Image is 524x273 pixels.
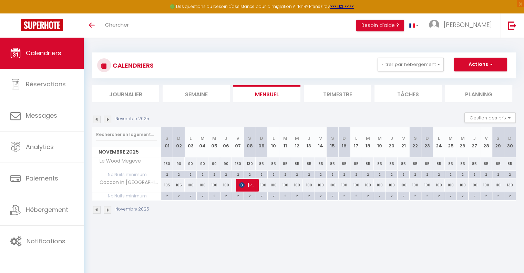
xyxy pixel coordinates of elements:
p: Novembre 2025 [115,206,149,213]
div: 100 [220,179,232,192]
div: 100 [398,179,409,192]
abbr: V [485,135,488,142]
abbr: M [449,135,453,142]
div: 100 [291,179,303,192]
a: >>> ICI <<<< [330,3,354,9]
div: 100 [456,179,468,192]
abbr: D [260,135,263,142]
span: Hébergement [26,205,68,214]
div: 130 [232,157,244,170]
div: 2 [220,192,232,199]
div: 2 [173,171,184,177]
div: 100 [279,179,291,192]
th: 25 [445,127,456,157]
div: 2 [398,192,409,199]
th: 24 [433,127,445,157]
input: Rechercher un logement... [96,128,157,141]
div: 2 [469,192,480,199]
div: 100 [256,179,267,192]
th: 14 [315,127,327,157]
abbr: L [355,135,357,142]
div: 85 [433,157,445,170]
li: Semaine [163,85,230,102]
div: 100 [267,179,279,192]
div: 2 [457,171,468,177]
div: 2 [386,171,397,177]
button: Filtrer par hébergement [378,58,444,71]
abbr: L [438,135,440,142]
div: 2 [398,171,409,177]
li: Journalier [92,85,159,102]
div: 85 [421,157,433,170]
div: 100 [445,179,456,192]
li: Planning [445,85,512,102]
div: 85 [504,157,516,170]
div: 85 [492,157,504,170]
div: 90 [185,157,196,170]
div: 2 [421,171,433,177]
abbr: M [283,135,287,142]
div: 2 [374,171,386,177]
span: Nb Nuits minimum [92,192,161,200]
abbr: J [390,135,393,142]
div: 2 [504,192,516,199]
span: [PERSON_NAME] [239,178,255,192]
div: 2 [350,192,362,199]
div: 85 [279,157,291,170]
th: 03 [185,127,196,157]
div: 2 [279,192,291,199]
h3: CALENDRIERS [111,58,154,73]
div: 85 [327,157,338,170]
div: 85 [409,157,421,170]
div: 2 [457,192,468,199]
th: 22 [409,127,421,157]
div: 85 [362,157,374,170]
abbr: D [425,135,429,142]
span: Le Wood Megeve [93,157,143,165]
div: 2 [469,171,480,177]
div: 100 [338,179,350,192]
div: 85 [456,157,468,170]
div: 85 [445,157,456,170]
img: ... [429,20,439,30]
div: 2 [445,171,456,177]
div: 2 [291,192,302,199]
th: 10 [267,127,279,157]
div: 2 [197,192,208,199]
div: 2 [480,192,492,199]
div: 2 [339,192,350,199]
img: logout [508,21,516,30]
div: 90 [173,157,185,170]
div: 85 [267,157,279,170]
abbr: S [331,135,334,142]
th: 11 [279,127,291,157]
abbr: D [177,135,181,142]
div: 100 [196,179,208,192]
abbr: M [201,135,205,142]
div: 85 [291,157,303,170]
div: 85 [480,157,492,170]
div: 85 [350,157,362,170]
div: 100 [350,179,362,192]
div: 2 [208,192,220,199]
abbr: D [508,135,512,142]
abbr: M [212,135,216,142]
div: 2 [244,171,255,177]
div: 2 [232,192,244,199]
div: 85 [374,157,386,170]
div: 100 [469,179,480,192]
div: 85 [256,157,267,170]
div: 105 [173,179,185,192]
div: 2 [492,171,504,177]
div: 2 [362,192,373,199]
span: Calendriers [26,49,61,57]
div: 85 [303,157,315,170]
li: Trimestre [304,85,371,102]
a: Chercher [100,13,134,38]
th: 23 [421,127,433,157]
div: 100 [480,179,492,192]
li: Mensuel [233,85,300,102]
div: 2 [315,171,326,177]
a: ... [PERSON_NAME] [424,13,501,38]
